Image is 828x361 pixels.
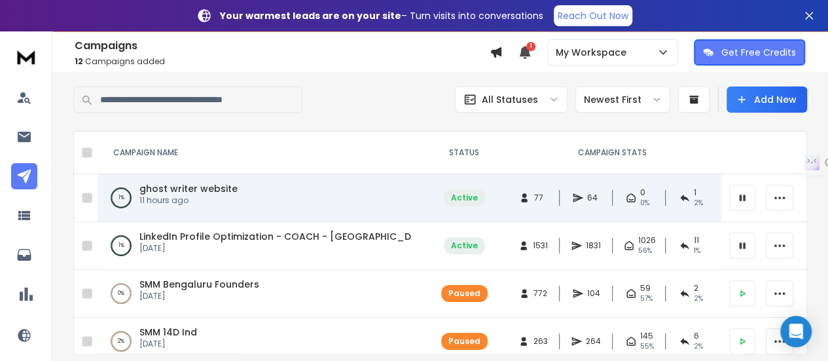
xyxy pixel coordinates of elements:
button: Get Free Credits [694,39,805,66]
span: 263 [533,336,547,347]
a: LinkedIn Profile Optimization - COACH - [GEOGRAPHIC_DATA] - 1-10 [139,230,463,243]
a: ghost writer website [139,182,238,195]
th: CAMPAIGN NAME [98,132,425,174]
span: 2 % [694,341,703,352]
button: Newest First [575,86,670,113]
img: logo [13,45,39,69]
td: 1%ghost writer website11 hours ago [98,174,425,222]
p: [DATE] [139,291,259,301]
span: 59 [640,283,651,294]
span: 1831 [586,240,601,251]
p: My Workspace [556,46,632,59]
span: 57 % [640,294,653,304]
td: 1%LinkedIn Profile Optimization - COACH - [GEOGRAPHIC_DATA] - 1-10[DATE] [98,222,425,270]
span: 145 [640,331,653,341]
span: 11 [694,235,699,246]
span: 1 [526,42,535,51]
div: Active [451,240,478,251]
h1: Campaigns [75,38,490,54]
th: STATUS [425,132,503,174]
span: 2 % [694,294,703,304]
div: Paused [448,288,480,299]
a: SMM Bengaluru Founders [139,278,259,291]
p: [DATE] [139,243,412,254]
strong: Your warmest leads are on your site [220,9,401,22]
p: Get Free Credits [721,46,796,59]
div: Active [451,193,478,203]
span: 1531 [533,240,548,251]
p: 11 hours ago [139,195,238,206]
span: 2 [694,283,698,294]
p: All Statuses [482,93,538,106]
p: 1 % [118,191,124,204]
span: 1026 [638,235,656,246]
p: Campaigns added [75,56,490,67]
button: Add New [727,86,807,113]
span: 0% [640,198,649,208]
p: Reach Out Now [558,9,628,22]
p: 0 % [118,287,124,300]
span: 264 [586,336,601,347]
span: 104 [587,288,600,299]
div: Open Intercom Messenger [780,316,812,347]
td: 0%SMM Bengaluru Founders[DATE] [98,270,425,318]
span: 56 % [638,246,652,256]
a: SMM 14D Ind [139,326,197,339]
span: 1 % [694,246,700,256]
span: 2 % [694,198,703,208]
span: 55 % [640,341,654,352]
p: 1 % [118,239,124,252]
span: 77 [533,193,547,203]
div: Paused [448,336,480,347]
p: – Turn visits into conversations [220,9,543,22]
a: Reach Out Now [554,5,632,26]
span: 772 [533,288,547,299]
span: 1 [694,187,696,198]
span: 6 [694,331,699,341]
th: CAMPAIGN STATS [503,132,721,174]
span: 0 [640,187,645,198]
span: 12 [75,56,83,67]
p: [DATE] [139,339,197,349]
span: 64 [587,193,600,203]
p: 2 % [118,335,124,348]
